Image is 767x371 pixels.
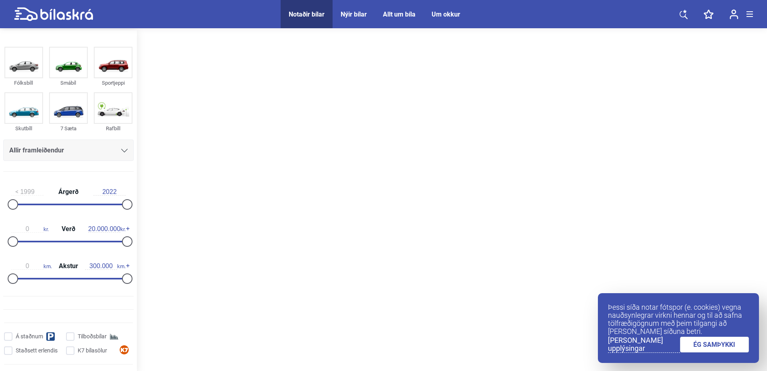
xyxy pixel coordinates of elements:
span: Staðsett erlendis [16,346,58,355]
span: Á staðnum [16,332,43,341]
p: Þessi síða notar fótspor (e. cookies) vegna nauðsynlegrar virkni hennar og til að safna tölfræðig... [608,303,749,336]
a: Nýir bílar [341,10,367,18]
div: Smábíl [49,78,88,88]
span: km. [11,263,52,270]
span: Tilboðsbílar [78,332,107,341]
a: Allt um bíla [383,10,416,18]
span: kr. [88,225,126,233]
span: Akstur [57,263,80,269]
div: Fólksbíll [4,78,43,88]
div: 7 Sæta [49,124,88,133]
a: Notaðir bílar [289,10,325,18]
a: ÉG SAMÞYKKI [680,337,749,352]
a: Um okkur [432,10,460,18]
div: Skutbíll [4,124,43,133]
span: kr. [11,225,49,233]
img: user-login.svg [730,9,738,19]
div: Sportjeppi [94,78,132,88]
span: K7 bílasölur [78,346,107,355]
span: km. [85,263,126,270]
span: Verð [60,226,77,232]
a: [PERSON_NAME] upplýsingar [608,336,680,353]
span: Allir framleiðendur [9,145,64,156]
span: Árgerð [56,189,81,195]
div: Rafbíll [94,124,132,133]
